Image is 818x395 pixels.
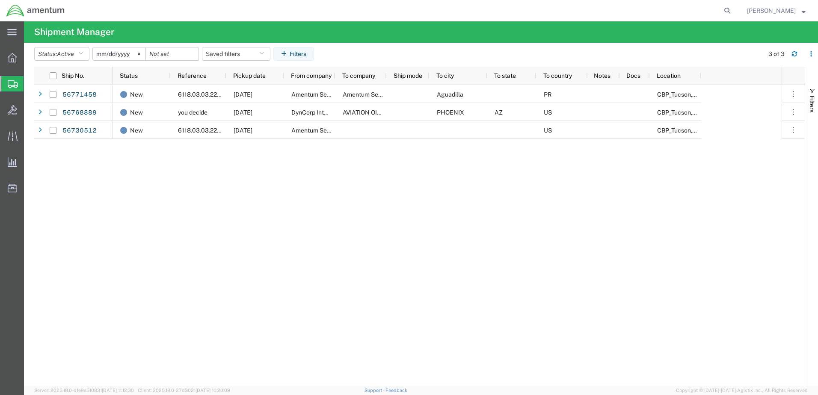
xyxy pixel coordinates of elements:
[62,72,84,79] span: Ship No.
[768,50,785,59] div: 3 of 3
[34,21,114,43] h4: Shipment Manager
[291,109,364,116] span: DynCorp International LLC
[657,72,681,79] span: Location
[178,91,255,98] span: 6118.03.03.2219.WTU.0000
[544,109,552,116] span: US
[676,387,808,394] span: Copyright © [DATE]-[DATE] Agistix Inc., All Rights Reserved
[120,72,138,79] span: Status
[436,72,454,79] span: To city
[6,4,65,17] img: logo
[544,91,551,98] span: PR
[544,127,552,134] span: US
[291,91,354,98] span: Amentum Services, Inc
[291,127,354,134] span: Amentum Services, Inc
[657,109,755,116] span: CBP_Tucson, AZ_WTU
[178,109,207,116] span: you decide
[62,88,97,102] a: 56771458
[233,72,266,79] span: Pickup date
[626,72,640,79] span: Docs
[394,72,422,79] span: Ship mode
[365,388,386,393] a: Support
[93,47,145,60] input: Not set
[138,388,230,393] span: Client: 2025.18.0-27d3021
[342,72,375,79] span: To company
[657,91,755,98] span: CBP_Tucson, AZ_WTU
[34,388,134,393] span: Server: 2025.18.0-d1e9a510831
[657,127,755,134] span: CBP_Tucson, AZ_WTU
[34,47,89,61] button: Status:Active
[178,127,255,134] span: 6118.03.03.2219.WTU.0000
[234,127,252,134] span: 09/05/2025
[102,388,134,393] span: [DATE] 11:12:30
[385,388,407,393] a: Feedback
[495,109,503,116] span: AZ
[146,47,199,60] input: Not set
[273,47,314,61] button: Filters
[747,6,806,16] button: [PERSON_NAME]
[62,124,97,138] a: 56730512
[196,388,230,393] span: [DATE] 10:20:09
[494,72,516,79] span: To state
[437,91,463,98] span: Aguadilla
[437,109,464,116] span: PHOENIX
[343,91,406,98] span: Amentum Services, Inc
[234,91,252,98] span: 09/09/2025
[343,109,411,116] span: AVIATION OIL ANALYSIS
[57,50,74,57] span: Active
[234,109,252,116] span: 09/09/2025
[202,47,270,61] button: Saved filters
[178,72,207,79] span: Reference
[594,72,611,79] span: Notes
[130,121,143,139] span: New
[291,72,332,79] span: From company
[130,85,143,103] span: New
[543,72,572,79] span: To country
[747,6,796,15] span: Judy Lackie
[130,103,143,121] span: New
[62,106,97,120] a: 56768889
[809,96,815,112] span: Filters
